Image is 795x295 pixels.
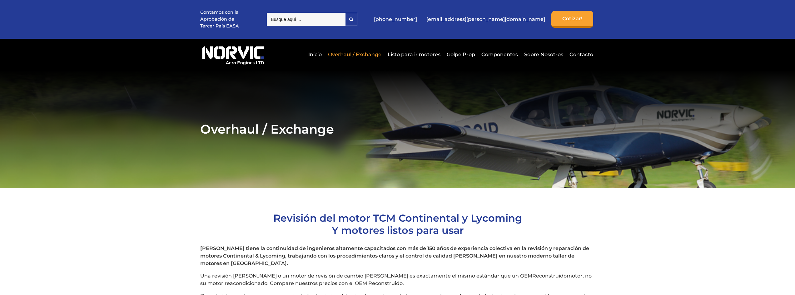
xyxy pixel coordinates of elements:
strong: [PERSON_NAME] tiene la continuidad de ingenieros altamente capacitados con más de 150 años de exp... [200,245,589,266]
a: Listo para ir motores [386,47,442,62]
img: Logotipo de Norvic Aero Engines [200,43,266,66]
a: Overhaul / Exchange [326,47,383,62]
a: [EMAIL_ADDRESS][PERSON_NAME][DOMAIN_NAME] [423,12,548,27]
span: Reconstruido [532,273,567,279]
a: Contacto [568,47,593,62]
span: Revisión del motor TCM Continental y Lycoming Y motores listos para usar [273,212,522,236]
p: Una revisión [PERSON_NAME] o un motor de revisión de cambio [PERSON_NAME] es exactamente el mismo... [200,272,595,287]
a: Inicio [307,47,323,62]
a: Cotizar! [551,11,593,28]
p: Contamos con la Aprobación de Tercer País EASA [200,9,247,29]
input: Busque aquí ... [267,13,345,26]
h2: Overhaul / Exchange [200,121,595,137]
a: [PHONE_NUMBER] [371,12,420,27]
a: Sobre Nosotros [523,47,565,62]
a: Componentes [480,47,519,62]
a: Golpe Prop [445,47,477,62]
